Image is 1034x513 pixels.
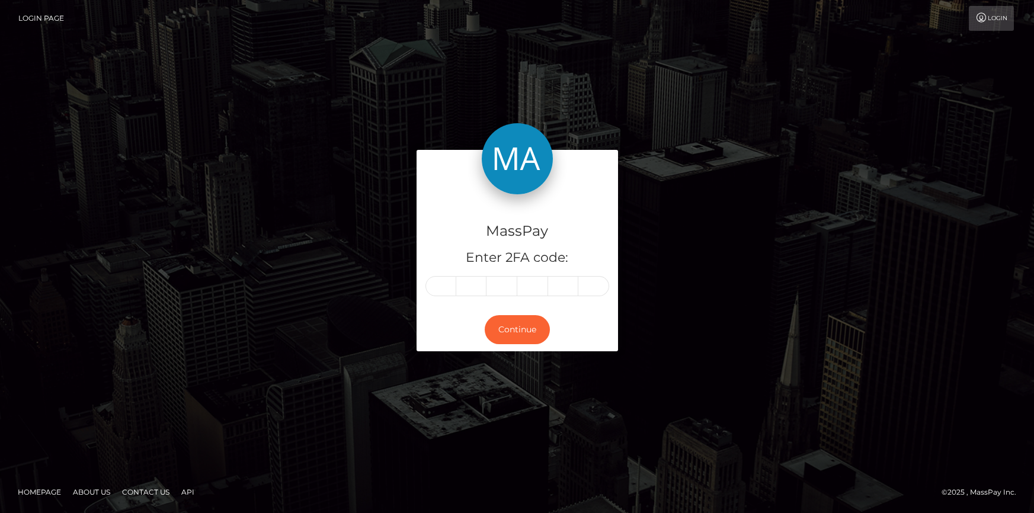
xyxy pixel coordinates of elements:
button: Continue [485,315,550,344]
img: MassPay [482,123,553,194]
a: API [177,483,199,501]
a: Homepage [13,483,66,501]
a: Login Page [18,6,64,31]
div: © 2025 , MassPay Inc. [942,486,1025,499]
a: Contact Us [117,483,174,501]
a: Login [969,6,1014,31]
h5: Enter 2FA code: [425,249,609,267]
a: About Us [68,483,115,501]
h4: MassPay [425,221,609,242]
